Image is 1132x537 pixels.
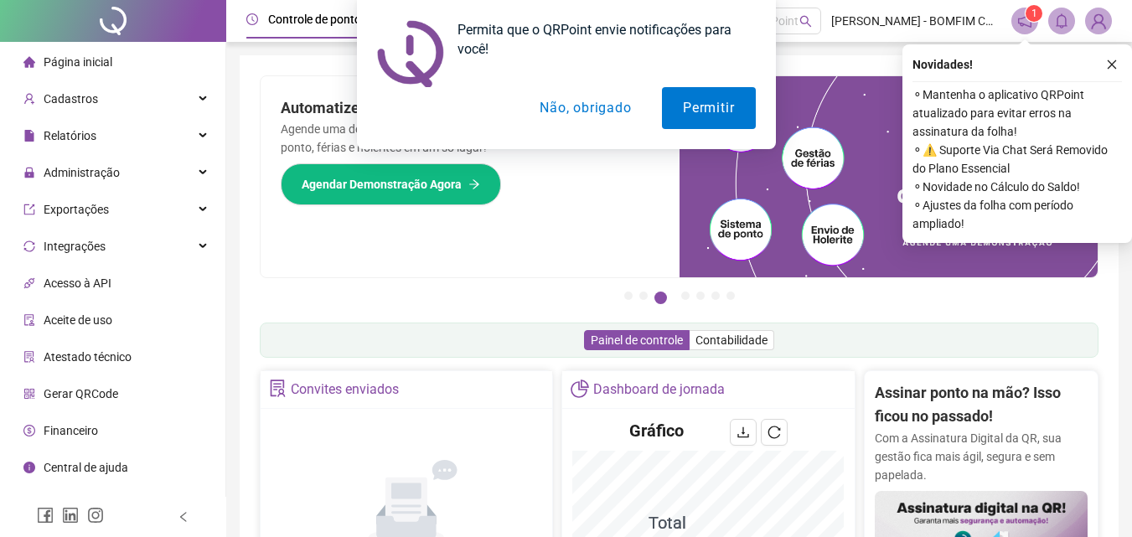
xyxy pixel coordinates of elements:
[629,419,684,442] h4: Gráfico
[591,333,683,347] span: Painel de controle
[37,507,54,524] span: facebook
[726,292,735,300] button: 7
[768,426,781,439] span: reload
[44,313,112,327] span: Aceite de uso
[695,333,768,347] span: Contabilidade
[178,511,189,523] span: left
[681,292,690,300] button: 4
[291,375,399,404] div: Convites enviados
[593,375,725,404] div: Dashboard de jornada
[912,141,1122,178] span: ⚬ ⚠️ Suporte Via Chat Será Removido do Plano Essencial
[23,240,35,252] span: sync
[44,387,118,400] span: Gerar QRCode
[44,424,98,437] span: Financeiro
[1075,480,1115,520] iframe: Intercom live chat
[23,425,35,436] span: dollar
[571,380,588,397] span: pie-chart
[912,196,1122,233] span: ⚬ Ajustes da folha com período ampliado!
[912,178,1122,196] span: ⚬ Novidade no Cálculo do Saldo!
[639,292,648,300] button: 2
[44,240,106,253] span: Integrações
[875,381,1088,429] h2: Assinar ponto na mão? Isso ficou no passado!
[23,462,35,473] span: info-circle
[875,429,1088,484] p: Com a Assinatura Digital da QR, sua gestão fica mais ágil, segura e sem papelada.
[696,292,705,300] button: 5
[662,87,755,129] button: Permitir
[624,292,633,300] button: 1
[377,20,444,87] img: notification icon
[711,292,720,300] button: 6
[519,87,652,129] button: Não, obrigado
[737,426,750,439] span: download
[302,175,462,194] span: Agendar Demonstração Agora
[444,20,756,59] div: Permita que o QRPoint envie notificações para você!
[23,204,35,215] span: export
[269,380,287,397] span: solution
[23,277,35,289] span: api
[62,507,79,524] span: linkedin
[44,350,132,364] span: Atestado técnico
[23,167,35,178] span: lock
[44,461,128,474] span: Central de ajuda
[23,351,35,363] span: solution
[87,507,104,524] span: instagram
[23,388,35,400] span: qrcode
[468,178,480,190] span: arrow-right
[654,292,667,304] button: 3
[680,76,1098,277] img: banner%2Fd57e337e-a0d3-4837-9615-f134fc33a8e6.png
[44,203,109,216] span: Exportações
[44,276,111,290] span: Acesso à API
[44,166,120,179] span: Administração
[281,163,501,205] button: Agendar Demonstração Agora
[23,314,35,326] span: audit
